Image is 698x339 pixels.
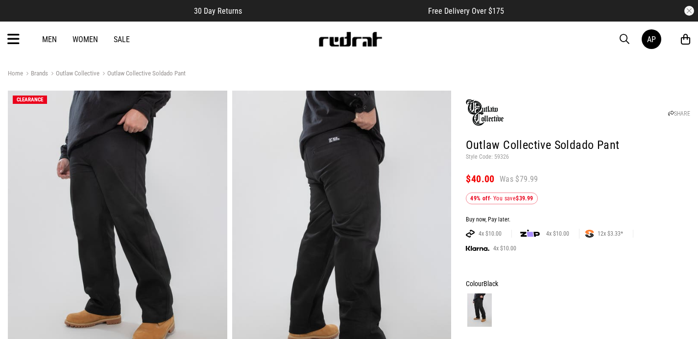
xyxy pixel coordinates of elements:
[489,244,520,252] span: 4x $10.00
[466,230,475,238] img: AFTERPAY
[466,99,505,126] img: Outlaw Collective
[668,110,690,117] a: SHARE
[99,70,186,79] a: Outlaw Collective Soldado Pant
[194,6,242,16] span: 30 Day Returns
[466,246,489,251] img: KLARNA
[466,138,690,153] h1: Outlaw Collective Soldado Pant
[647,35,656,44] div: AP
[318,32,383,47] img: Redrat logo
[17,97,43,103] span: CLEARANCE
[466,278,690,290] div: Colour
[542,230,573,238] span: 4x $10.00
[42,35,57,44] a: Men
[500,174,538,185] span: Was $79.99
[475,230,505,238] span: 4x $10.00
[466,173,494,185] span: $40.00
[72,35,98,44] a: Women
[585,230,594,238] img: SPLITPAY
[516,195,533,202] b: $39.99
[594,230,627,238] span: 12x $3.33*
[466,193,537,204] div: - You save
[467,293,492,327] img: Black
[520,229,540,239] img: zip
[466,153,690,161] p: Style Code: 59326
[262,6,409,16] iframe: Customer reviews powered by Trustpilot
[470,195,490,202] b: 49% off
[428,6,504,16] span: Free Delivery Over $175
[466,216,690,224] div: Buy now, Pay later.
[23,70,48,79] a: Brands
[48,70,99,79] a: Outlaw Collective
[8,70,23,77] a: Home
[114,35,130,44] a: Sale
[483,280,498,288] span: Black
